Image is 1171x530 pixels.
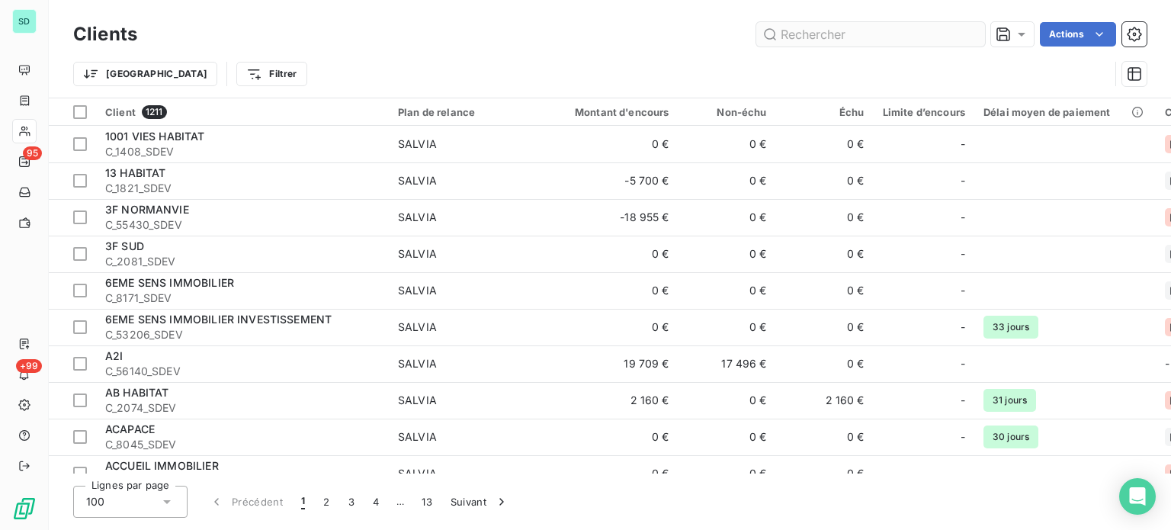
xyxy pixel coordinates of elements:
[292,486,314,518] button: 1
[105,106,136,118] span: Client
[679,419,776,455] td: 0 €
[547,382,679,419] td: 2 160 €
[398,429,437,445] div: SALVIA
[412,486,441,518] button: 13
[547,309,679,345] td: 0 €
[105,459,219,472] span: ACCUEIL IMMOBILIER
[236,62,306,86] button: Filtrer
[688,106,767,118] div: Non-échu
[73,21,137,48] h3: Clients
[398,137,437,152] div: SALVIA
[776,199,874,236] td: 0 €
[961,137,965,152] span: -
[983,106,1147,118] div: Délai moyen de paiement
[105,144,380,159] span: C_1408_SDEV
[756,22,985,47] input: Rechercher
[961,283,965,298] span: -
[776,419,874,455] td: 0 €
[388,490,412,514] span: …
[105,276,234,289] span: 6EME SENS IMMOBILIER
[961,393,965,408] span: -
[105,239,144,252] span: 3F SUD
[679,272,776,309] td: 0 €
[142,105,167,119] span: 1211
[547,199,679,236] td: -18 955 €
[679,236,776,272] td: 0 €
[547,272,679,309] td: 0 €
[983,316,1038,339] span: 33 jours
[961,356,965,371] span: -
[776,309,874,345] td: 0 €
[314,486,338,518] button: 2
[398,320,437,335] div: SALVIA
[776,162,874,199] td: 0 €
[105,291,380,306] span: C_8171_SDEV
[105,349,123,362] span: A2I
[776,382,874,419] td: 2 160 €
[398,356,437,371] div: SALVIA
[1040,22,1116,47] button: Actions
[679,126,776,162] td: 0 €
[16,359,42,373] span: +99
[557,106,669,118] div: Montant d'encours
[776,455,874,492] td: 0 €
[961,173,965,188] span: -
[679,345,776,382] td: 17 496 €
[679,199,776,236] td: 0 €
[547,455,679,492] td: 0 €
[547,345,679,382] td: 19 709 €
[398,393,437,408] div: SALVIA
[679,455,776,492] td: 0 €
[785,106,865,118] div: Échu
[961,466,965,481] span: -
[983,426,1038,448] span: 30 jours
[679,162,776,199] td: 0 €
[679,309,776,345] td: 0 €
[364,486,388,518] button: 4
[105,313,332,326] span: 6EME SENS IMMOBILIER INVESTISSEMENT
[105,254,380,269] span: C_2081_SDEV
[398,106,538,118] div: Plan de relance
[105,181,380,196] span: C_1821_SDEV
[105,130,205,143] span: 1001 VIES HABITAT
[398,246,437,262] div: SALVIA
[776,126,874,162] td: 0 €
[1119,478,1156,515] div: Open Intercom Messenger
[1165,357,1169,370] span: -
[547,236,679,272] td: 0 €
[105,400,380,416] span: C_2074_SDEV
[398,466,437,481] div: SALVIA
[776,345,874,382] td: 0 €
[105,364,380,379] span: C_56140_SDEV
[776,236,874,272] td: 0 €
[883,106,965,118] div: Limite d’encours
[547,126,679,162] td: 0 €
[86,494,104,509] span: 100
[679,382,776,419] td: 0 €
[105,386,169,399] span: AB HABITAT
[105,203,189,216] span: 3F NORMANVIE
[339,486,364,518] button: 3
[398,210,437,225] div: SALVIA
[961,246,965,262] span: -
[105,422,155,435] span: ACAPACE
[105,217,380,233] span: C_55430_SDEV
[547,419,679,455] td: 0 €
[12,496,37,521] img: Logo LeanPay
[23,146,42,160] span: 95
[776,272,874,309] td: 0 €
[398,173,437,188] div: SALVIA
[301,494,305,509] span: 1
[105,327,380,342] span: C_53206_SDEV
[961,320,965,335] span: -
[12,9,37,34] div: SD
[105,437,380,452] span: C_8045_SDEV
[398,283,437,298] div: SALVIA
[983,389,1036,412] span: 31 jours
[200,486,292,518] button: Précédent
[105,166,166,179] span: 13 HABITAT
[961,210,965,225] span: -
[441,486,518,518] button: Suivant
[961,429,965,445] span: -
[547,162,679,199] td: -5 700 €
